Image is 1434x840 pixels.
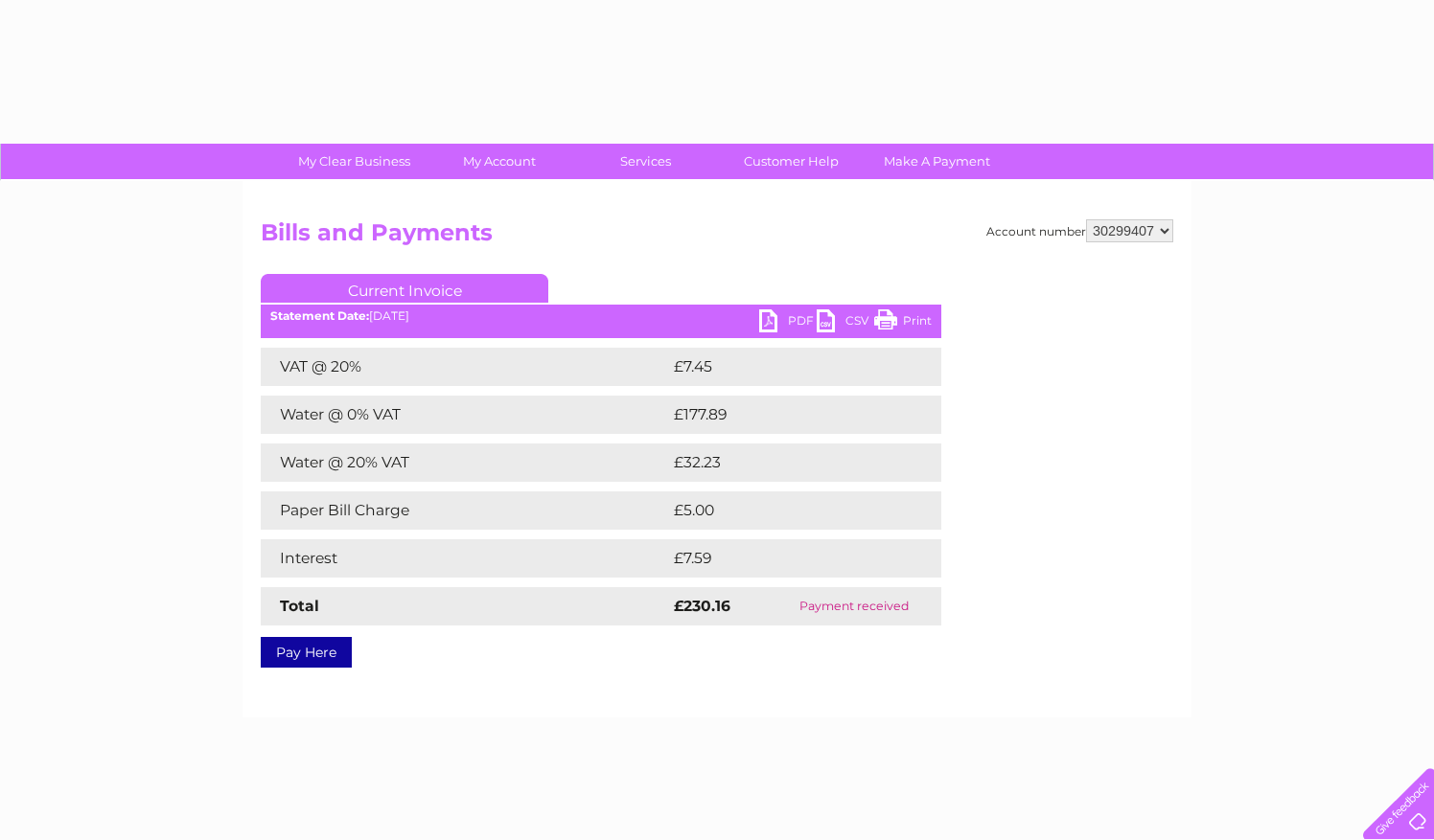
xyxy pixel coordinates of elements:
[669,539,896,578] td: £7.59
[817,309,874,337] a: CSV
[261,443,669,482] td: Water @ 20% VAT
[261,309,941,323] div: [DATE]
[261,348,669,386] td: VAT @ 20%
[669,348,896,386] td: £7.45
[261,491,669,530] td: Paper Bill Charge
[669,396,906,434] td: £177.89
[986,219,1173,242] div: Account number
[421,144,579,179] a: My Account
[759,309,817,337] a: PDF
[567,144,725,179] a: Services
[712,144,870,179] a: Customer Help
[858,144,1016,179] a: Make A Payment
[280,597,319,615] strong: Total
[275,144,433,179] a: My Clear Business
[674,597,730,615] strong: £230.16
[874,309,932,337] a: Print
[669,443,902,482] td: £32.23
[261,539,669,578] td: Interest
[261,396,669,434] td: Water @ 0% VAT
[669,491,897,530] td: £5.00
[767,587,941,625] td: Payment received
[261,219,1173,256] h2: Bills and Payments
[261,637,352,668] a: Pay Here
[270,308,369,323] b: Statement Date:
[261,274,548,303] a: Current Invoice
